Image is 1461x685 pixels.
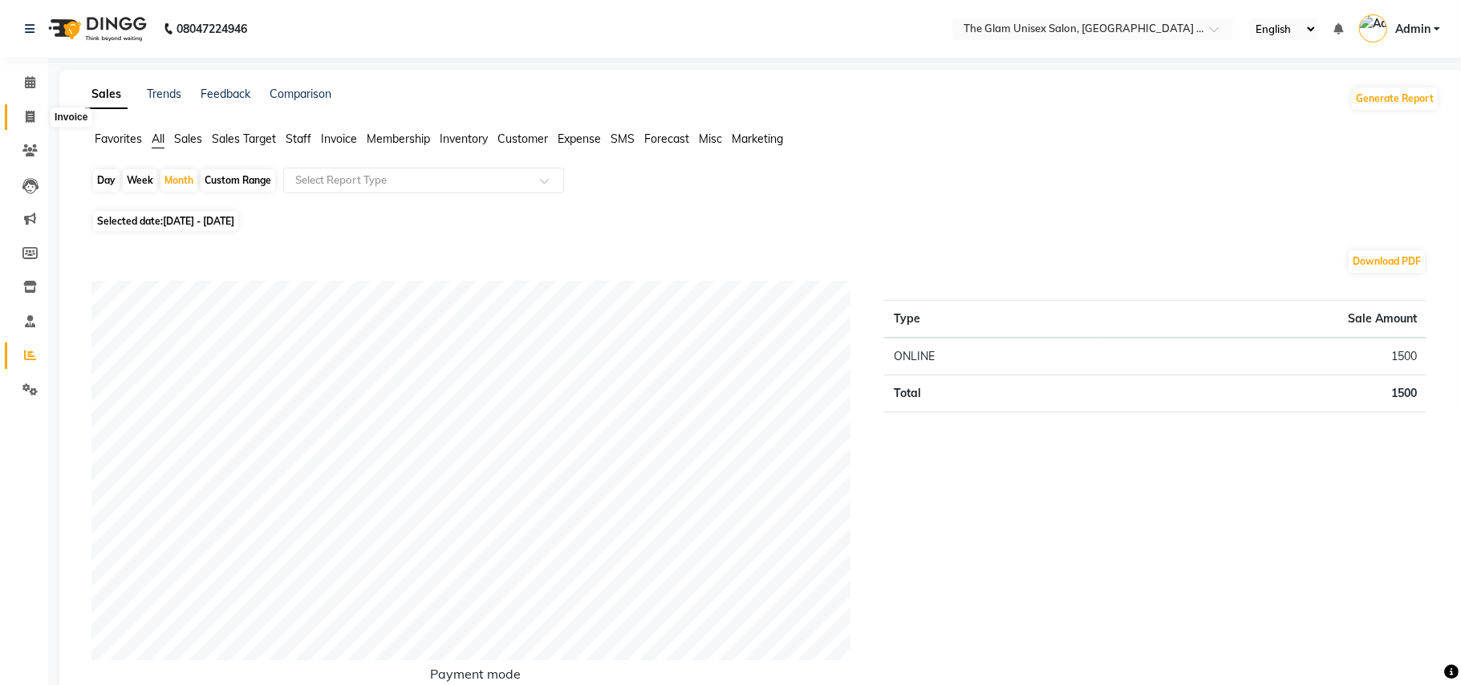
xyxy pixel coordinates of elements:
span: All [152,132,164,146]
span: Favorites [95,132,142,146]
div: Week [123,169,157,192]
span: Marketing [732,132,783,146]
a: Feedback [201,87,250,101]
span: Expense [558,132,601,146]
button: Download PDF [1349,250,1425,273]
a: Trends [147,87,181,101]
span: Membership [367,132,430,146]
img: logo [41,6,151,51]
span: Inventory [440,132,488,146]
div: Invoice [51,108,91,128]
span: Selected date: [93,211,238,231]
th: Type [884,301,1104,338]
div: Custom Range [201,169,275,192]
span: Sales [174,132,202,146]
span: Misc [699,132,722,146]
td: Total [884,375,1104,412]
td: 1500 [1104,338,1427,375]
b: 08047224946 [177,6,247,51]
span: [DATE] - [DATE] [163,215,234,227]
span: Admin [1395,21,1431,38]
div: Month [160,169,197,192]
div: Day [93,169,120,192]
span: Forecast [644,132,689,146]
th: Sale Amount [1104,301,1427,338]
a: Comparison [270,87,331,101]
span: Staff [286,132,311,146]
td: ONLINE [884,338,1104,375]
span: Customer [497,132,548,146]
a: Sales [85,80,128,109]
img: Admin [1359,14,1387,43]
span: Sales Target [212,132,276,146]
button: Generate Report [1352,87,1438,110]
span: Invoice [321,132,357,146]
td: 1500 [1104,375,1427,412]
span: SMS [611,132,635,146]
